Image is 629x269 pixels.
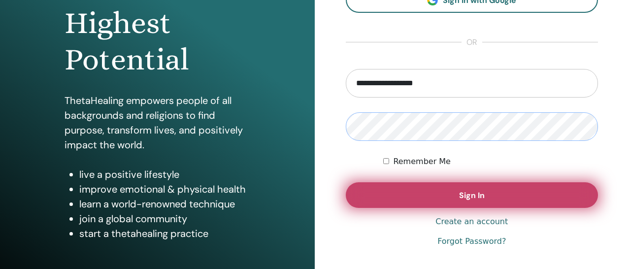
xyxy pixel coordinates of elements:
[462,36,482,48] span: or
[346,182,598,208] button: Sign In
[79,197,250,211] li: learn a world-renowned technique
[79,211,250,226] li: join a global community
[79,167,250,182] li: live a positive lifestyle
[79,226,250,241] li: start a thetahealing practice
[435,216,508,228] a: Create an account
[393,156,451,168] label: Remember Me
[79,182,250,197] li: improve emotional & physical health
[383,156,598,168] div: Keep me authenticated indefinitely or until I manually logout
[459,190,485,201] span: Sign In
[65,93,250,152] p: ThetaHealing empowers people of all backgrounds and religions to find purpose, transform lives, a...
[437,235,506,247] a: Forgot Password?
